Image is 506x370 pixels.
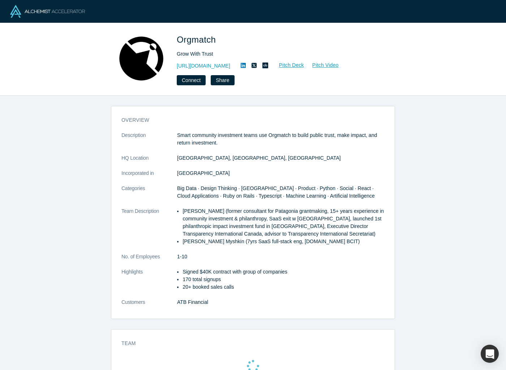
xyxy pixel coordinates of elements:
dd: 1-10 [177,253,385,261]
li: 170 total signups [183,276,385,283]
li: [PERSON_NAME] (former consultant for Patagonia grantmaking, 15+ years experience in community inv... [183,207,385,238]
span: Orgmatch [177,35,218,44]
dt: Categories [121,185,177,207]
a: Pitch Video [304,61,339,69]
dt: Description [121,132,177,154]
span: Big Data · Design Thinking · [GEOGRAPHIC_DATA] · Product · Python · Social · React · Cloud Applic... [177,185,375,199]
dt: No. of Employees [121,253,177,268]
dd: [GEOGRAPHIC_DATA], [GEOGRAPHIC_DATA], [GEOGRAPHIC_DATA] [177,154,385,162]
dt: Team Description [121,207,177,253]
li: 20+ booked sales calls [183,283,385,291]
h3: Team [121,340,374,347]
dt: Highlights [121,268,177,298]
button: Connect [177,75,206,85]
img: Alchemist Logo [10,5,85,18]
dt: HQ Location [121,154,177,169]
div: Grow With Trust [177,50,379,58]
h3: overview [121,116,374,124]
li: [PERSON_NAME] Myshkin (7yrs SaaS full-stack eng, [DOMAIN_NAME] BCIT) [183,238,385,245]
dt: Incorporated in [121,169,177,185]
dt: Customers [121,298,177,314]
a: Pitch Deck [271,61,304,69]
dd: [GEOGRAPHIC_DATA] [177,169,385,177]
button: Share [211,75,234,85]
li: Signed $40K contract with group of companies [183,268,385,276]
img: Orgmatch's Logo [116,33,167,84]
a: [URL][DOMAIN_NAME] [177,62,230,70]
p: Smart community investment teams use Orgmatch to build public trust, make impact, and return inve... [177,132,385,147]
dd: ATB Financial [177,298,385,306]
